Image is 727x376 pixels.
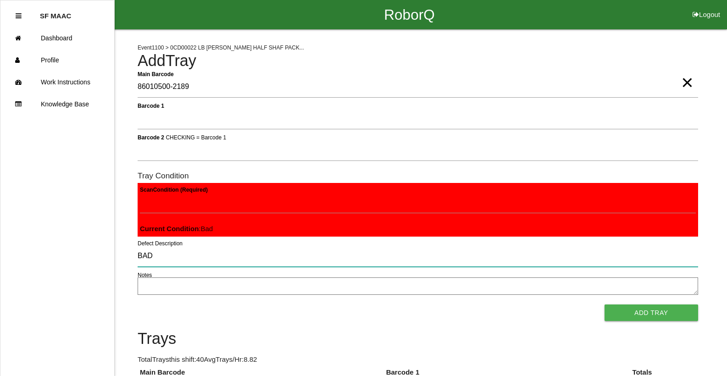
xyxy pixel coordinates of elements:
[138,239,183,248] label: Defect Description
[138,52,698,70] h4: Add Tray
[140,225,213,232] span: : Bad
[138,71,174,77] b: Main Barcode
[0,27,114,49] a: Dashboard
[138,271,152,279] label: Notes
[681,64,693,83] span: Clear Input
[138,77,698,98] input: Required
[138,171,698,180] h6: Tray Condition
[0,49,114,71] a: Profile
[605,304,698,321] button: Add Tray
[138,134,164,140] b: Barcode 2
[138,330,698,348] h4: Trays
[166,134,226,140] span: CHECKING = Barcode 1
[16,5,22,27] div: Close
[0,71,114,93] a: Work Instructions
[138,102,164,109] b: Barcode 1
[140,187,208,193] b: Scan Condition (Required)
[0,93,114,115] a: Knowledge Base
[138,44,304,51] span: Event 1100 > 0CD00022 LB [PERSON_NAME] HALF SHAF PACK...
[138,354,698,365] p: Total Trays this shift: 40 Avg Trays /Hr: 8.82
[140,225,199,232] b: Current Condition
[40,5,71,20] p: SF MAAC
